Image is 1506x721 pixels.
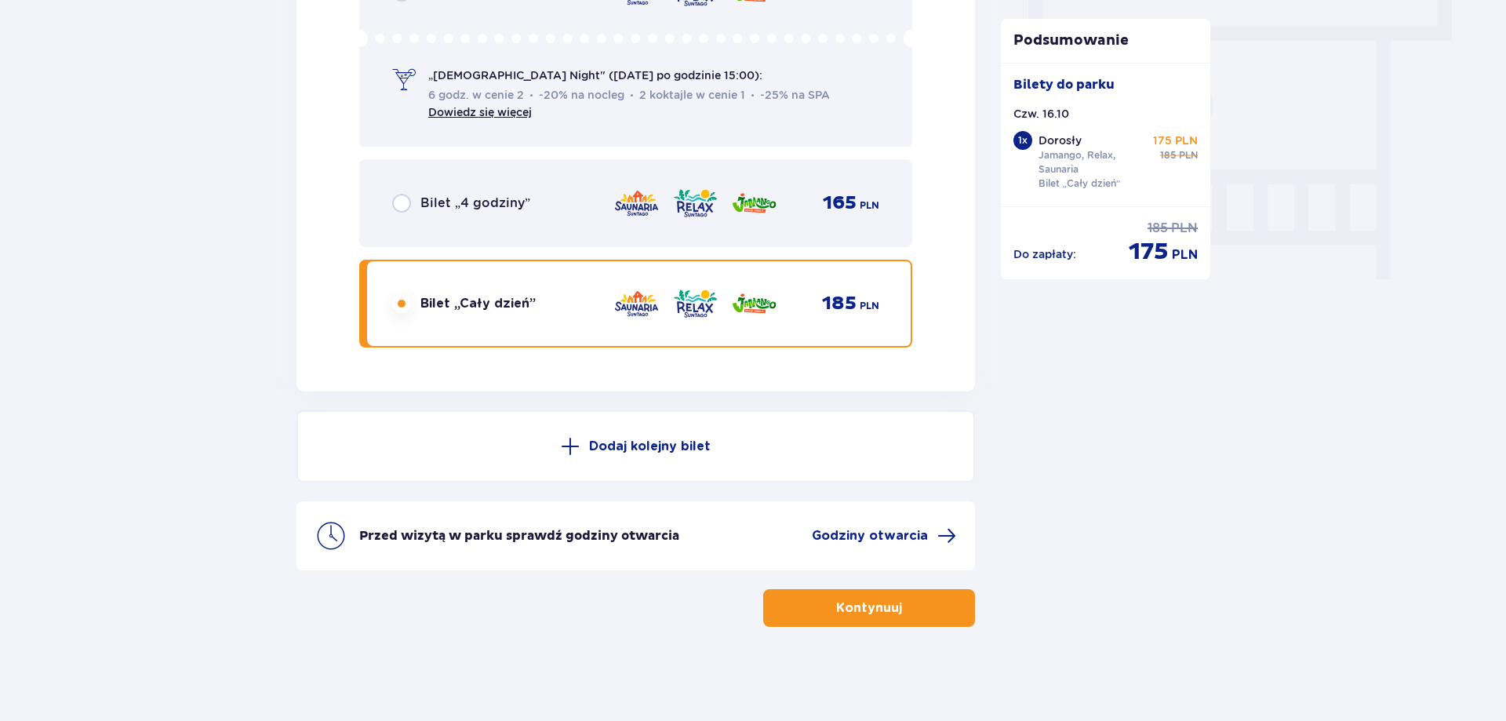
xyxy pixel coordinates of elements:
a: Dowiedz się więcej [428,106,532,118]
p: Do zapłaty : [1013,246,1076,262]
span: 175 [1129,237,1169,267]
span: 185 [822,292,857,315]
p: Dorosły [1039,133,1082,148]
button: Dodaj kolejny bilet [296,410,975,482]
span: 165 [823,191,857,215]
span: 185 [1160,148,1176,162]
p: Jamango, Relax, Saunaria [1039,148,1147,177]
span: -20% na nocleg [530,87,624,103]
p: Bilet „Cały dzień” [1039,177,1121,191]
img: Jamango [731,187,777,220]
span: PLN [1179,148,1198,162]
p: Kontynuuj [836,599,902,617]
p: Czw. 16.10 [1013,106,1069,122]
img: Jamango [731,287,777,320]
span: Bilet „4 godziny” [420,195,530,212]
span: Bilet „Cały dzień” [420,295,536,312]
p: Przed wizytą w parku sprawdź godziny otwarcia [359,527,679,544]
button: Kontynuuj [763,589,975,627]
img: Saunaria [613,287,660,320]
span: 2 koktajle w cenie 1 [631,87,745,103]
span: -25% na SPA [751,87,830,103]
p: Dodaj kolejny bilet [589,438,711,455]
span: PLN [860,299,879,313]
span: 185 [1148,220,1168,237]
p: Podsumowanie [1001,31,1211,50]
img: Saunaria [613,187,660,220]
p: Bilety do parku [1013,76,1115,93]
img: Relax [672,287,718,320]
div: 1 x [1013,131,1032,150]
a: Godziny otwarcia [812,526,956,545]
img: Relax [672,187,718,220]
span: „[DEMOGRAPHIC_DATA] Night" ([DATE] po godzinie 15:00): [428,67,762,83]
span: 6 godz. w cenie 2 [428,87,524,103]
span: PLN [1171,220,1198,237]
span: PLN [860,198,879,213]
span: PLN [1172,246,1198,264]
span: Godziny otwarcia [812,527,928,544]
p: 175 PLN [1153,133,1198,148]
